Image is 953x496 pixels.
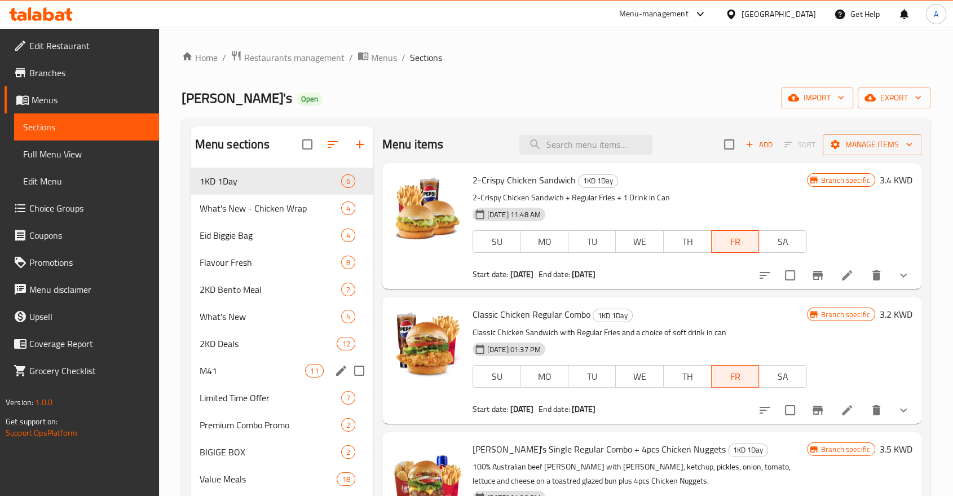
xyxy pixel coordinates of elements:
div: What's New4 [191,303,373,330]
span: Sections [410,51,442,64]
b: [DATE] [572,267,595,282]
span: TH [668,368,707,385]
button: Branch-specific-item [804,397,831,424]
a: Edit menu item [840,269,854,282]
span: Limited Time Offer [200,391,341,405]
span: 2 [342,447,355,458]
h6: 3.2 KWD [880,306,912,322]
button: TU [568,230,616,253]
span: WE [620,368,659,385]
span: Upsell [29,310,150,323]
span: import [790,91,844,105]
span: What's New [200,310,341,323]
div: items [337,337,355,350]
button: edit [333,362,350,379]
span: Premium Combo Promo [200,418,341,432]
span: End date: [538,402,570,416]
div: Flavour Fresh8 [191,249,373,276]
span: 18 [337,474,354,485]
div: items [341,256,355,269]
a: Upsell [5,303,159,330]
b: [DATE] [572,402,595,416]
div: items [341,229,355,242]
div: Value Meals18 [191,466,373,493]
span: SU [478,234,517,250]
p: 100% Australian beef [PERSON_NAME] with [PERSON_NAME], ketchup, pickles, onion, tomato, lettuce a... [473,460,807,488]
span: BIGIGE BOX [200,445,341,459]
button: delete [863,397,890,424]
button: Branch-specific-item [804,262,831,289]
span: 2KD Bento Meal [200,283,341,296]
span: Select section first [777,136,823,153]
span: 1KD 1Day [593,309,632,322]
div: Menu-management [619,7,689,21]
a: Edit Restaurant [5,32,159,59]
span: Branch specific [817,309,875,320]
a: Menu disclaimer [5,276,159,303]
span: [PERSON_NAME]'s [182,85,292,111]
span: MO [525,368,564,385]
span: Branch specific [817,444,875,455]
span: Add item [741,136,777,153]
span: Version: [6,395,33,410]
div: items [337,472,355,486]
a: Branches [5,59,159,86]
span: 1KD 1Day [579,174,617,187]
div: 1KD 1Day [593,309,633,322]
span: 7 [342,393,355,403]
span: 1KD 1Day [200,174,341,188]
input: search [519,135,652,155]
button: WE [615,230,664,253]
span: FR [716,234,755,250]
span: 1.0.0 [35,395,52,410]
button: SU [473,230,521,253]
div: What's New - Chicken Wrap4 [191,195,373,222]
div: Premium Combo Promo2 [191,411,373,438]
span: 6 [342,176,355,187]
span: Promotions [29,256,150,269]
span: Edit Restaurant [29,39,150,52]
div: Eid Biggie Bag [200,229,341,242]
span: TU [573,234,612,250]
button: Manage items [823,134,921,155]
div: 2KD Deals12 [191,330,373,357]
span: SA [764,368,802,385]
span: export [867,91,921,105]
span: FR [716,368,755,385]
button: SA [758,230,807,253]
span: End date: [538,267,570,282]
button: MO [520,365,568,388]
div: 1KD 1Day [578,174,618,188]
span: TU [573,368,612,385]
span: 12 [337,339,354,349]
span: Select section [717,133,741,156]
b: [DATE] [510,267,534,282]
span: Classic Chicken Regular Combo [473,306,590,323]
button: show more [890,397,917,424]
p: 2-Crispy Chicken Sandwich + Regular Fries + 1 Drink in Can [473,191,807,205]
span: Sort sections [319,131,346,158]
button: SU [473,365,521,388]
div: M41 [200,364,306,378]
h2: Menu sections [195,136,270,153]
svg: Show Choices [897,269,910,282]
button: SA [758,365,807,388]
span: Get support on: [6,414,58,429]
div: items [305,364,323,378]
div: items [341,310,355,323]
p: Classic Chicken Sandwich with Regular Fries and a choice of soft drink in can [473,326,807,340]
span: MO [525,234,564,250]
span: 4 [342,311,355,322]
h6: 3.4 KWD [880,172,912,188]
span: 4 [342,203,355,214]
span: 2 [342,420,355,431]
span: Flavour Fresh [200,256,341,269]
span: What's New - Chicken Wrap [200,201,341,215]
span: [DATE] 01:37 PM [483,344,545,355]
div: Eid Biggie Bag4 [191,222,373,249]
